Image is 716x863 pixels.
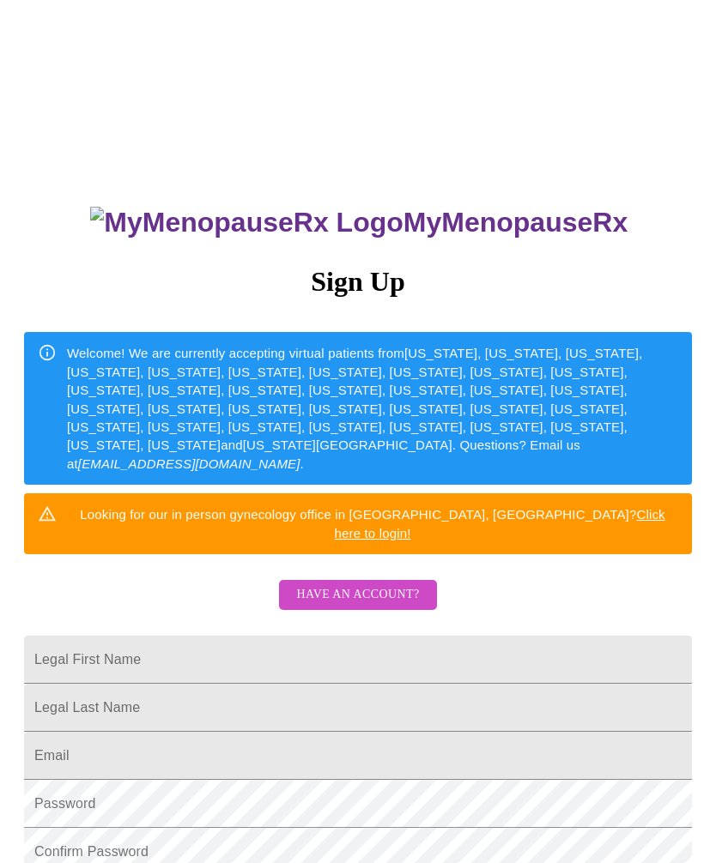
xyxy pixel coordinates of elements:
[275,599,440,613] a: Have an account?
[78,456,300,471] em: [EMAIL_ADDRESS][DOMAIN_NAME]
[279,580,436,610] button: Have an account?
[90,207,403,238] img: MyMenopauseRx Logo
[296,584,419,606] span: Have an account?
[67,498,678,549] div: Looking for our in person gynecology office in [GEOGRAPHIC_DATA], [GEOGRAPHIC_DATA]?
[67,337,678,480] div: Welcome! We are currently accepting virtual patients from [US_STATE], [US_STATE], [US_STATE], [US...
[335,507,665,540] a: Click here to login!
[27,207,693,238] h3: MyMenopauseRx
[24,266,692,298] h3: Sign Up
